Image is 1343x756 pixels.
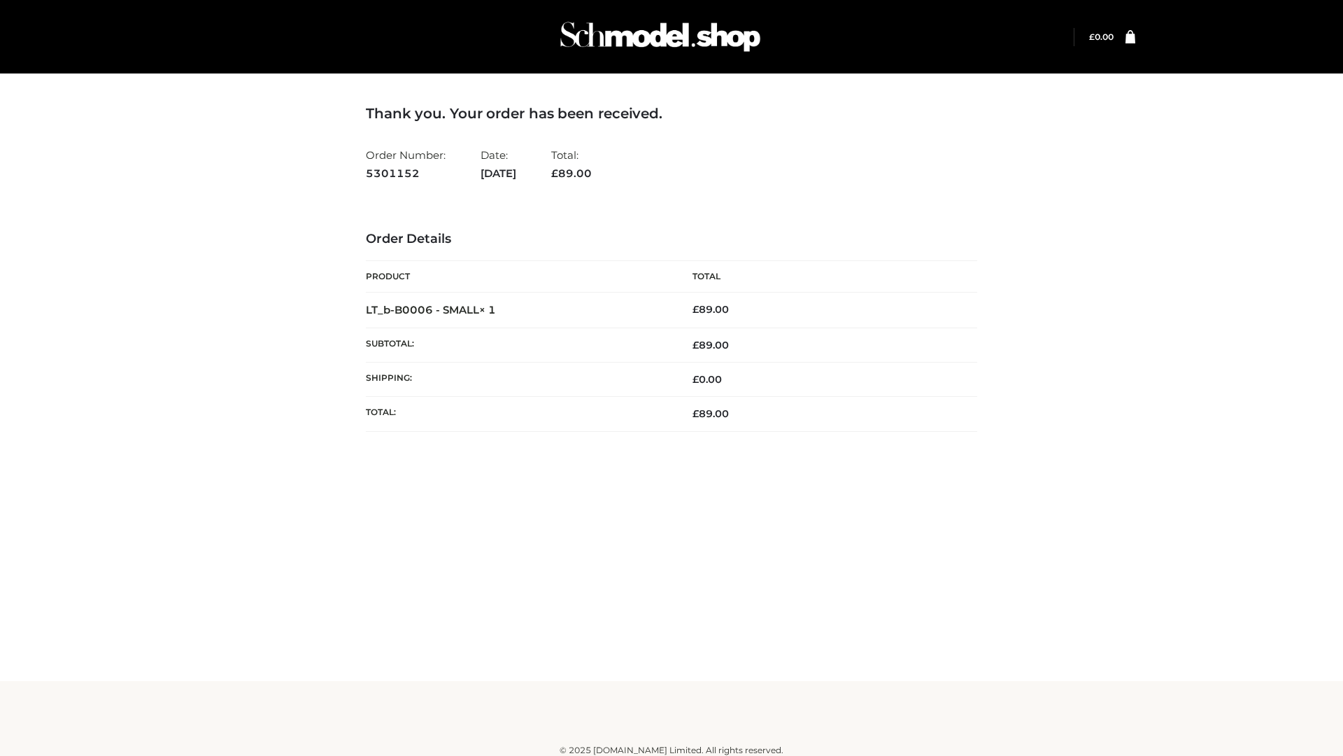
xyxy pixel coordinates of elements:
span: £ [692,339,699,351]
span: 89.00 [551,167,592,180]
strong: × 1 [479,303,496,316]
strong: [DATE] [481,164,516,183]
th: Subtotal: [366,328,671,362]
strong: LT_b-B0006 - SMALL [366,303,496,316]
span: £ [692,373,699,386]
bdi: 0.00 [692,373,722,386]
span: £ [1089,31,1095,42]
h3: Thank you. Your order has been received. [366,105,977,122]
li: Total: [551,143,592,185]
th: Total: [366,397,671,431]
img: Schmodel Admin 964 [555,9,765,64]
span: 89.00 [692,407,729,420]
span: £ [692,303,699,316]
th: Shipping: [366,363,671,397]
li: Order Number: [366,143,446,185]
span: £ [551,167,558,180]
th: Product [366,261,671,293]
bdi: 0.00 [1089,31,1114,42]
span: £ [692,407,699,420]
strong: 5301152 [366,164,446,183]
li: Date: [481,143,516,185]
a: £0.00 [1089,31,1114,42]
bdi: 89.00 [692,303,729,316]
span: 89.00 [692,339,729,351]
th: Total [671,261,977,293]
h3: Order Details [366,232,977,247]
